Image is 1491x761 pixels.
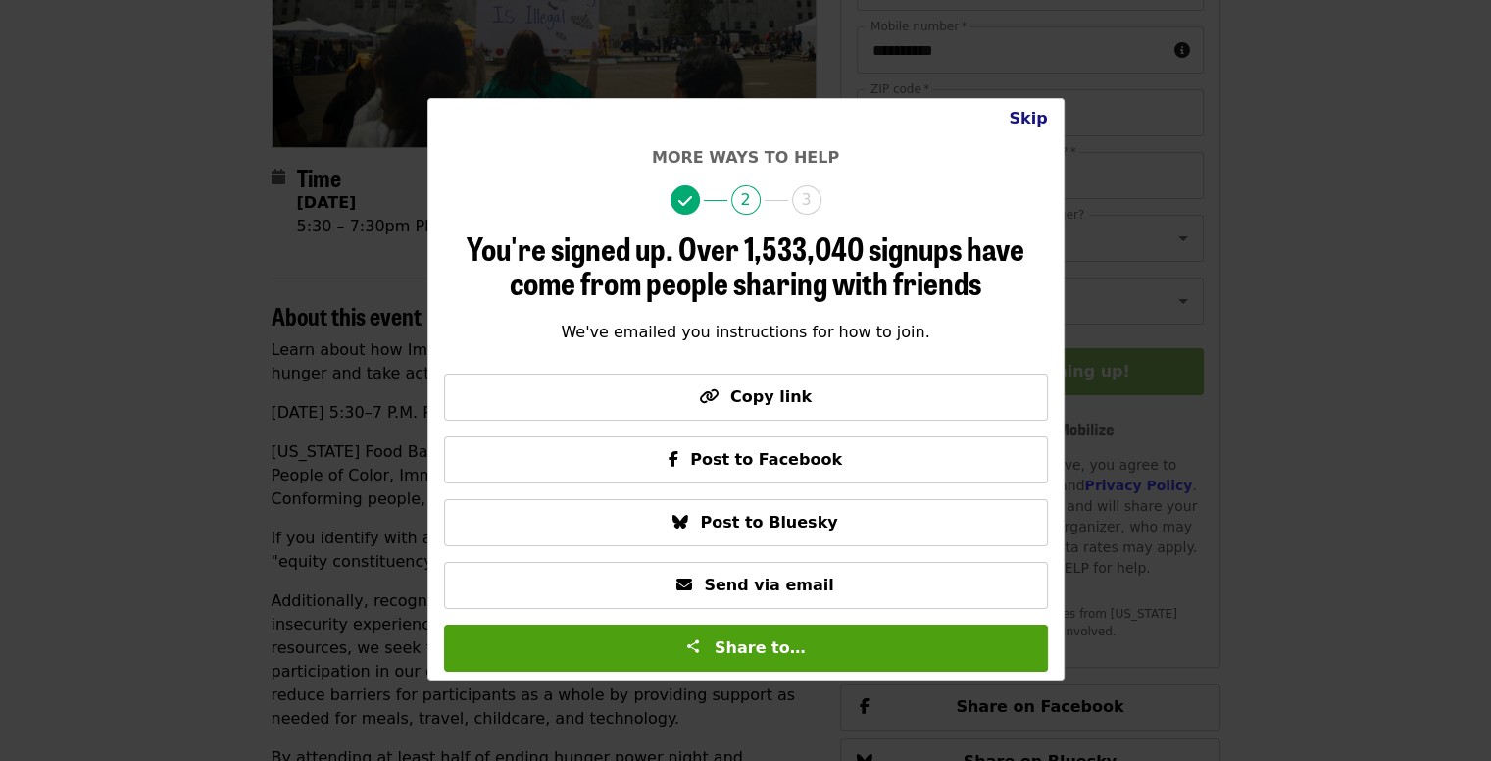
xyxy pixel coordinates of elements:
[699,387,719,406] i: link icon
[510,225,1024,305] span: Over 1,533,040 signups have come from people sharing with friends
[993,99,1063,138] button: Close
[731,185,761,215] span: 2
[685,638,701,654] img: Share
[700,513,837,532] span: Post to Bluesky
[561,323,929,341] span: We've emailed you instructions for how to join.
[444,625,1048,672] button: Share to…
[444,374,1048,421] button: Copy link
[444,499,1048,546] button: Post to Bluesky
[652,148,839,167] span: More ways to help
[444,562,1048,609] button: Send via email
[715,638,806,657] span: Share to…
[678,192,692,211] i: check icon
[704,576,833,594] span: Send via email
[730,387,812,406] span: Copy link
[676,576,692,594] i: envelope icon
[669,450,678,469] i: facebook-f icon
[467,225,673,271] span: You're signed up.
[444,436,1048,483] button: Post to Facebook
[672,513,688,532] i: bluesky icon
[690,450,842,469] span: Post to Facebook
[792,185,821,215] span: 3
